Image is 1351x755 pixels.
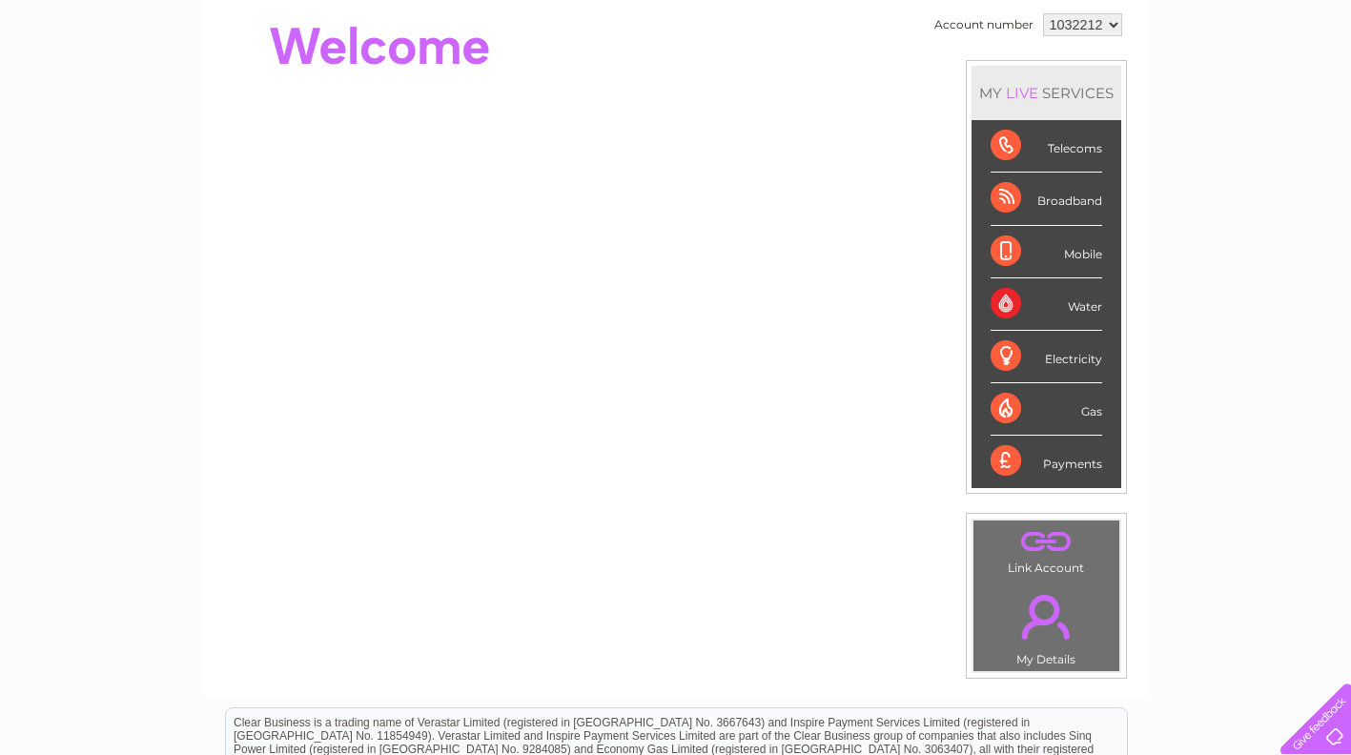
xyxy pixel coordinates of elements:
[991,331,1102,383] div: Electricity
[991,173,1102,225] div: Broadband
[1224,81,1271,95] a: Contact
[991,383,1102,436] div: Gas
[991,226,1102,278] div: Mobile
[992,10,1123,33] a: 0333 014 3131
[991,436,1102,487] div: Payments
[991,120,1102,173] div: Telecoms
[48,50,145,108] img: logo.png
[1015,81,1052,95] a: Water
[1116,81,1174,95] a: Telecoms
[991,278,1102,331] div: Water
[226,10,1127,92] div: Clear Business is a trading name of Verastar Limited (registered in [GEOGRAPHIC_DATA] No. 3667643...
[972,579,1120,672] td: My Details
[1002,84,1042,102] div: LIVE
[972,66,1121,120] div: MY SERVICES
[978,525,1115,559] a: .
[972,520,1120,580] td: Link Account
[1288,81,1333,95] a: Log out
[1185,81,1213,95] a: Blog
[1063,81,1105,95] a: Energy
[930,9,1038,41] td: Account number
[978,583,1115,650] a: .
